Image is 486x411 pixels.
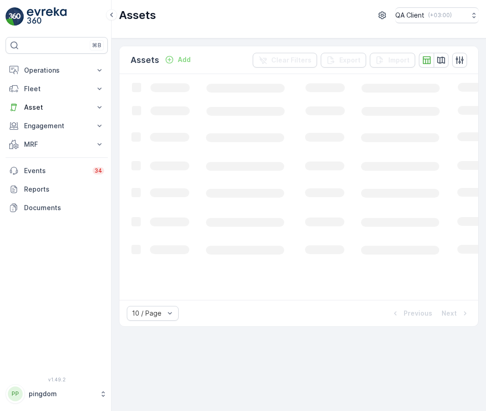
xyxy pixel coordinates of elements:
[178,55,191,64] p: Add
[6,162,108,180] a: Events34
[395,7,479,23] button: QA Client(+03:00)
[119,8,156,23] p: Assets
[24,121,89,131] p: Engagement
[388,56,410,65] p: Import
[6,61,108,80] button: Operations
[24,103,89,112] p: Asset
[27,7,67,26] img: logo_light-DOdMpM7g.png
[92,42,101,49] p: ⌘B
[395,11,424,20] p: QA Client
[6,180,108,199] a: Reports
[161,54,194,65] button: Add
[442,309,457,318] p: Next
[321,53,366,68] button: Export
[24,185,104,194] p: Reports
[24,140,89,149] p: MRF
[6,7,24,26] img: logo
[6,384,108,404] button: PPpingdom
[404,309,432,318] p: Previous
[339,56,361,65] p: Export
[6,377,108,382] span: v 1.49.2
[428,12,452,19] p: ( +03:00 )
[6,199,108,217] a: Documents
[271,56,312,65] p: Clear Filters
[390,308,433,319] button: Previous
[131,54,159,67] p: Assets
[29,389,95,399] p: pingdom
[24,66,89,75] p: Operations
[370,53,415,68] button: Import
[6,80,108,98] button: Fleet
[6,135,108,154] button: MRF
[24,84,89,93] p: Fleet
[94,167,102,174] p: 34
[441,308,471,319] button: Next
[24,203,104,212] p: Documents
[24,166,87,175] p: Events
[6,117,108,135] button: Engagement
[6,98,108,117] button: Asset
[8,386,23,401] div: PP
[253,53,317,68] button: Clear Filters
